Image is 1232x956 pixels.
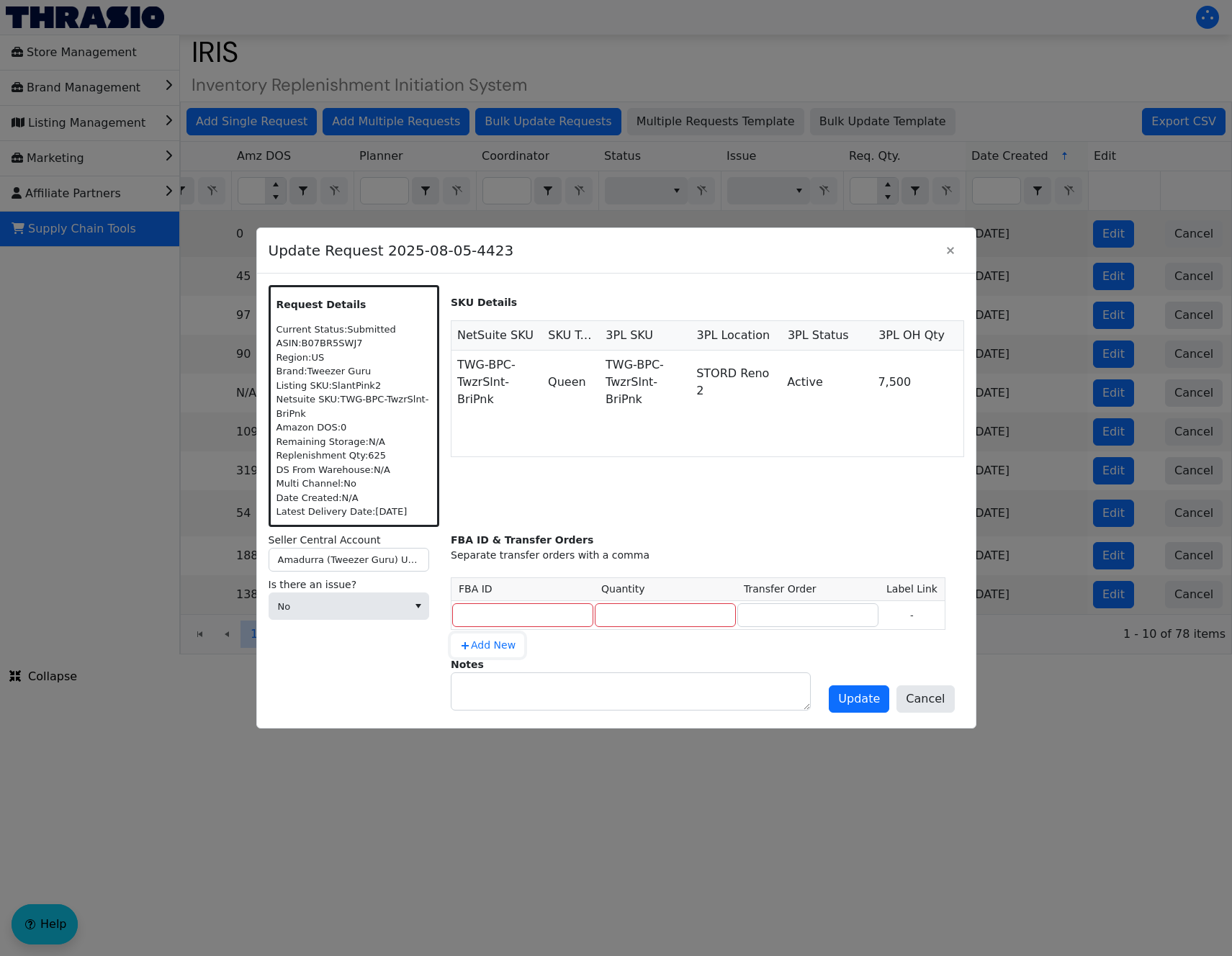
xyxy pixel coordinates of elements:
[269,577,440,592] label: Is there an issue?
[276,392,432,420] div: Netsuite SKU: TWG-BPC-TwzrSlnt-BriPnk
[278,600,399,614] span: No
[276,351,432,365] div: Region: US
[829,685,889,713] button: Update
[276,420,432,435] div: Amazon DOS: 0
[276,448,432,463] div: Replenishment Qty: 625
[276,477,432,491] div: Multi Channel: No
[737,577,879,600] th: Transfer Order
[276,505,432,519] div: Latest Delivery Date: [DATE]
[788,327,849,344] span: 3PL Status
[781,351,872,414] td: Active
[548,327,594,344] span: SKU Type
[697,327,770,344] span: 3PL Location
[451,633,524,657] button: Add New
[879,577,945,600] th: Label Link
[269,233,937,269] span: Update Request 2025-08-05-4423
[276,364,432,379] div: Brand: Tweezer Guru
[872,351,963,414] td: 7,500
[906,690,945,708] span: Cancel
[594,577,737,600] th: Quantity
[276,463,432,477] div: DS From Warehouse: N/A
[276,336,432,351] div: ASIN: B07BR5SWJ7
[276,379,432,393] div: Listing SKU: SlantPink2
[451,533,964,548] div: FBA ID & Transfer Orders
[408,593,428,619] button: select
[600,351,691,414] td: TWG-BPC-TwzrSlnt-BriPnk
[878,327,945,344] span: 3PL OH Qty
[276,491,432,505] div: Date Created: N/A
[276,435,432,449] div: Remaining Storage: N/A
[896,685,954,713] button: Cancel
[838,690,880,708] span: Update
[459,638,516,653] span: Add New
[451,351,542,414] td: TWG-BPC-TwzrSlnt-BriPnk
[542,351,600,414] td: Queen
[451,577,595,600] th: FBA ID
[451,659,484,670] label: Notes
[457,327,534,344] span: NetSuite SKU
[886,605,938,626] p: -
[451,295,964,310] p: SKU Details
[691,351,781,414] td: STORD Reno 2
[276,323,432,337] div: Current Status: Submitted
[451,548,964,563] div: Separate transfer orders with a comma
[606,327,653,344] span: 3PL SKU
[269,533,440,548] label: Seller Central Account
[276,297,432,312] p: Request Details
[937,237,964,264] button: Close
